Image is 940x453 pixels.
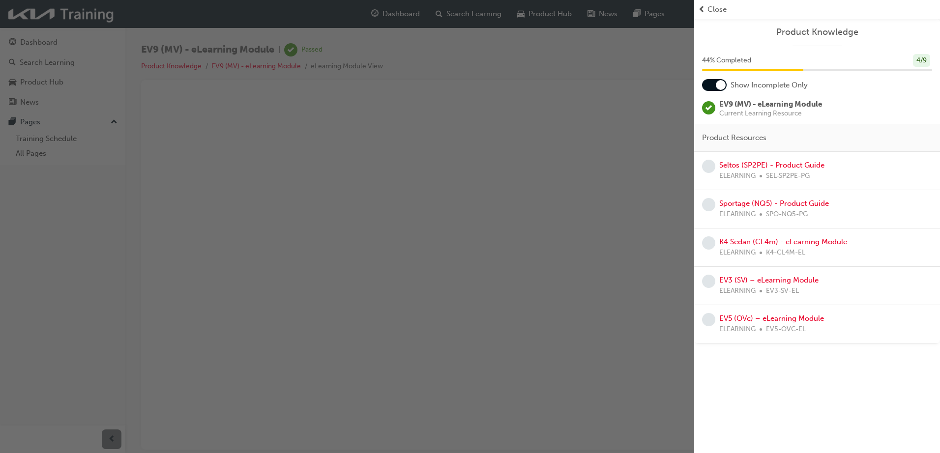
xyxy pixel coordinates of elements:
[702,236,715,250] span: learningRecordVerb_NONE-icon
[702,275,715,288] span: learningRecordVerb_NONE-icon
[766,170,810,182] span: SEL-SP2PE-PG
[719,237,847,246] a: K4 Sedan (CL4m) - eLearning Module
[702,27,932,38] a: Product Knowledge
[719,285,756,297] span: ELEARNING
[698,4,936,15] button: prev-iconClose
[719,209,756,220] span: ELEARNING
[719,314,824,323] a: EV5 (OVc) – eLearning Module
[719,247,756,258] span: ELEARNING
[719,324,756,335] span: ELEARNING
[719,161,824,170] a: Seltos (SP2PE) - Product Guide
[766,209,808,220] span: SPO-NQ5-PG
[766,324,806,335] span: EV5-OVC-EL
[719,276,819,284] a: EV3 (SV) – eLearning Module
[707,4,727,15] span: Close
[702,198,715,211] span: learningRecordVerb_NONE-icon
[766,285,799,297] span: EV3-SV-EL
[719,170,756,182] span: ELEARNING
[719,110,822,117] span: Current Learning Resource
[913,54,930,67] div: 4 / 9
[702,313,715,326] span: learningRecordVerb_NONE-icon
[719,199,829,208] a: Sportage (NQ5) - Product Guide
[731,80,808,91] span: Show Incomplete Only
[719,100,822,109] span: EV9 (MV) - eLearning Module
[702,160,715,173] span: learningRecordVerb_NONE-icon
[766,247,805,258] span: K4-CL4M-EL
[702,132,766,143] span: Product Resources
[698,4,705,15] span: prev-icon
[702,55,751,66] span: 44 % Completed
[702,101,715,114] span: learningRecordVerb_PASS-icon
